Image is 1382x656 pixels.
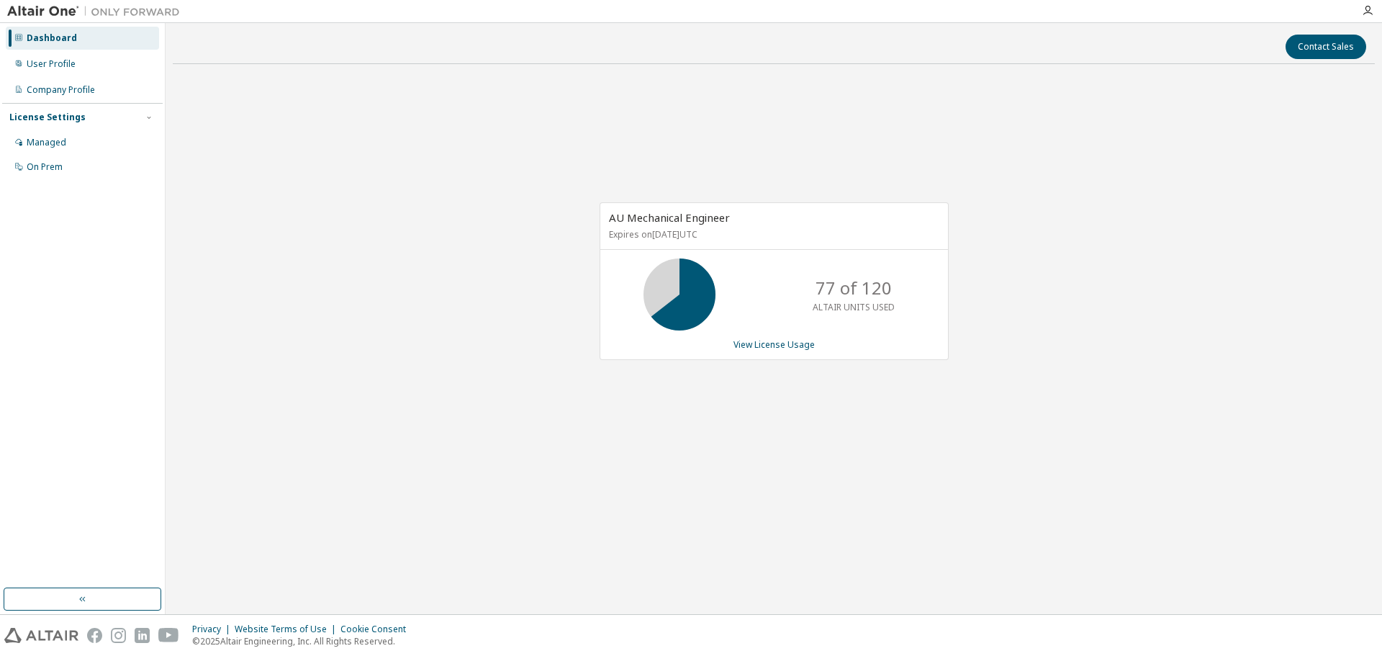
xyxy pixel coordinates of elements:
img: instagram.svg [111,628,126,643]
p: ALTAIR UNITS USED [813,301,895,313]
div: User Profile [27,58,76,70]
div: Privacy [192,624,235,635]
img: Altair One [7,4,187,19]
a: View License Usage [733,338,815,351]
button: Contact Sales [1286,35,1366,59]
p: 77 of 120 [816,276,892,300]
img: facebook.svg [87,628,102,643]
img: altair_logo.svg [4,628,78,643]
p: © 2025 Altair Engineering, Inc. All Rights Reserved. [192,635,415,647]
div: Dashboard [27,32,77,44]
div: Managed [27,137,66,148]
div: Cookie Consent [340,624,415,635]
img: linkedin.svg [135,628,150,643]
div: License Settings [9,112,86,123]
div: Website Terms of Use [235,624,340,635]
span: AU Mechanical Engineer [609,210,730,225]
p: Expires on [DATE] UTC [609,228,936,241]
div: On Prem [27,161,63,173]
img: youtube.svg [158,628,179,643]
div: Company Profile [27,84,95,96]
